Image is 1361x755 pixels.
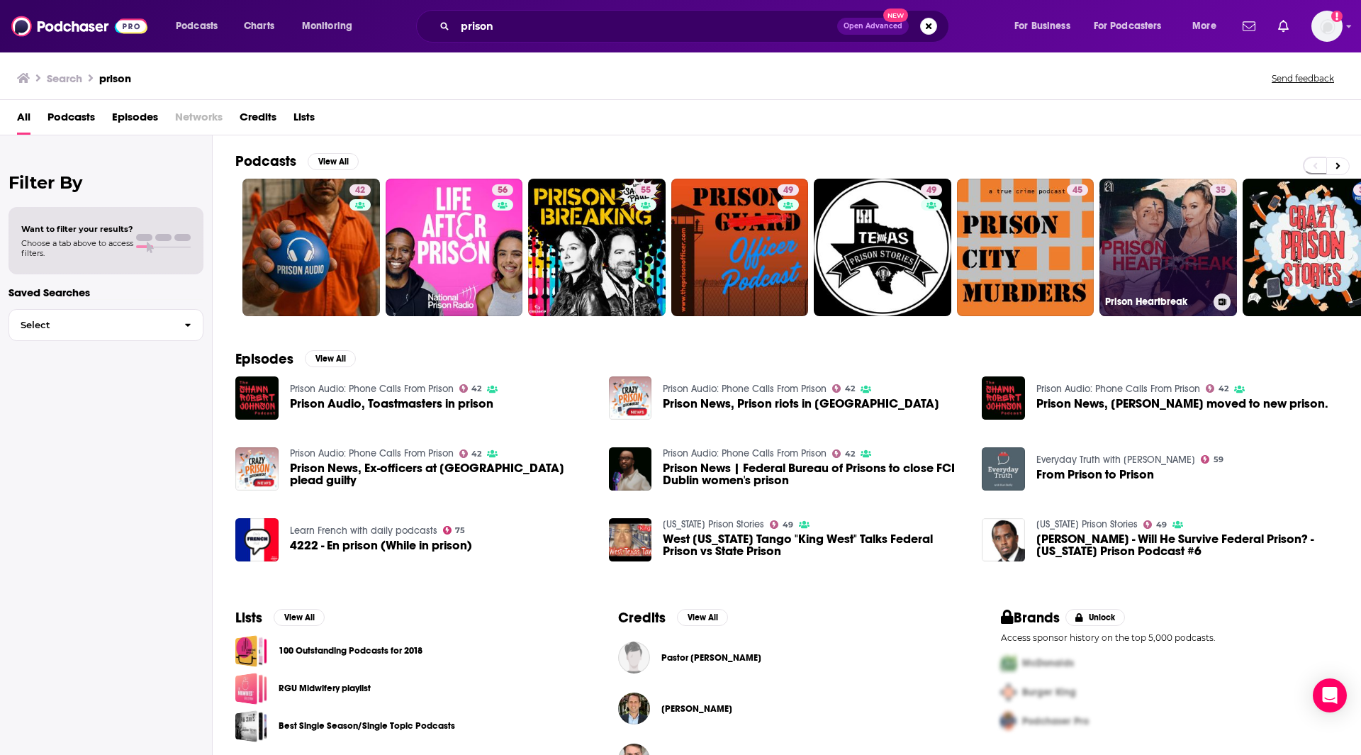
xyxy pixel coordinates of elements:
img: West Texas Tango "King West" Talks Federal Prison vs State Prison [609,518,652,561]
button: Show profile menu [1311,11,1343,42]
a: Prison Audio: Phone Calls From Prison [663,447,827,459]
span: For Podcasters [1094,16,1162,36]
span: 49 [1156,522,1167,528]
span: 45 [1072,184,1082,198]
h2: Lists [235,609,262,627]
a: Texas Prison Stories [1036,518,1138,530]
input: Search podcasts, credits, & more... [455,15,837,38]
h2: Credits [618,609,666,627]
a: RGU Midwifery playlist [279,681,371,696]
button: open menu [1182,15,1234,38]
img: Prison News, Prison riots in Ecuador [609,376,652,420]
a: 49 [778,184,799,196]
span: 42 [355,184,365,198]
a: Best Single Season/Single Topic Podcasts [279,718,455,734]
a: PodcastsView All [235,152,359,170]
p: Saved Searches [9,286,203,299]
a: 42 [832,384,855,393]
a: Prison News, Ex-officers at federal prison plead guilty [290,462,592,486]
span: Prison Audio, Toastmasters in prison [290,398,493,410]
img: Prison Audio, Toastmasters in prison [235,376,279,420]
a: Lists [293,106,315,135]
a: 56 [386,179,523,316]
span: 49 [783,522,793,528]
button: Open AdvancedNew [837,18,909,35]
span: 49 [783,184,793,198]
img: From Prison to Prison [982,447,1025,491]
button: View All [305,350,356,367]
a: 42 [349,184,371,196]
a: Justin Paperny [661,703,732,715]
span: Podchaser Pro [1022,715,1089,727]
span: 42 [471,386,481,392]
a: Justin Paperny [618,693,650,725]
span: Networks [175,106,223,135]
a: Prison News, Danny Masterson moved to new prison. [1036,398,1328,410]
button: Justin PapernyJustin Paperny [618,686,956,732]
h2: Podcasts [235,152,296,170]
p: Access sponsor history on the top 5,000 podcasts. [1001,632,1338,643]
span: Podcasts [176,16,218,36]
button: open menu [292,15,371,38]
span: Charts [244,16,274,36]
span: 42 [845,451,855,457]
span: 75 [455,527,465,534]
a: 45 [957,179,1094,316]
a: 45 [1067,184,1088,196]
a: West Texas Tango "King West" Talks Federal Prison vs State Prison [663,533,965,557]
img: Podchaser - Follow, Share and Rate Podcasts [11,13,147,40]
span: 55 [641,184,651,198]
h3: Prison Heartbreak [1105,296,1208,308]
a: Learn French with daily podcasts [290,525,437,537]
span: [PERSON_NAME] - Will He Survive Federal Prison? - [US_STATE] Prison Podcast #6 [1036,533,1338,557]
span: More [1192,16,1216,36]
a: 42 [832,449,855,458]
a: Best Single Season/Single Topic Podcasts [235,710,267,742]
svg: Add a profile image [1331,11,1343,22]
span: 42 [1219,386,1228,392]
button: open menu [166,15,236,38]
span: Episodes [112,106,158,135]
span: For Business [1014,16,1070,36]
span: Prison News | Federal Bureau of Prisons to close FCI Dublin women's prison [663,462,965,486]
span: Monitoring [302,16,352,36]
a: Prison News, Danny Masterson moved to new prison. [982,376,1025,420]
img: First Pro Logo [995,649,1022,678]
a: 49 [921,184,942,196]
a: Prison Audio: Phone Calls From Prison [290,447,454,459]
a: From Prison to Prison [1036,469,1154,481]
h2: Filter By [9,172,203,193]
span: Prison News, Prison riots in [GEOGRAPHIC_DATA] [663,398,939,410]
a: 75 [443,526,466,535]
button: Pastor Dwight AndersonPastor Dwight Anderson [618,635,956,681]
span: Burger King [1022,686,1076,698]
h2: Brands [1001,609,1060,627]
a: Show notifications dropdown [1237,14,1261,38]
img: Second Pro Logo [995,678,1022,707]
a: Pastor Dwight Anderson [618,642,650,673]
span: 42 [471,451,481,457]
span: Select [9,320,173,330]
span: Open Advanced [844,23,902,30]
a: Podcasts [47,106,95,135]
button: open menu [1004,15,1088,38]
a: RGU Midwifery playlist [235,673,267,705]
a: 49 [1143,520,1167,529]
a: EpisodesView All [235,350,356,368]
a: 4222 - En prison (While in prison) [235,518,279,561]
a: 4222 - En prison (While in prison) [290,539,472,552]
a: P Diddy - Will He Survive Federal Prison? - Texas Prison Podcast #6 [1036,533,1338,557]
button: View All [274,609,325,626]
a: 100 Outstanding Podcasts for 2018 [279,643,422,659]
h2: Episodes [235,350,293,368]
span: 59 [1214,457,1223,463]
span: Prison News, [PERSON_NAME] moved to new prison. [1036,398,1328,410]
